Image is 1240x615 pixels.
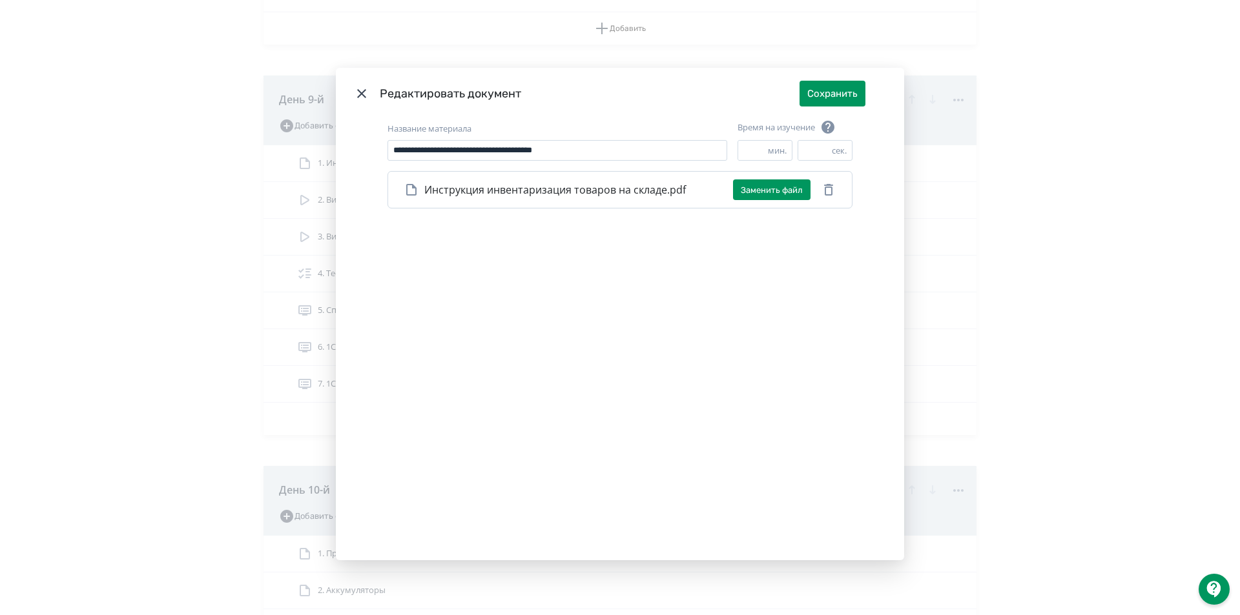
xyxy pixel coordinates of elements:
div: Modal [336,68,904,560]
div: мин. [768,145,792,157]
div: Время на изучение [738,119,836,135]
button: Сохранить [800,81,865,106]
div: сек. [832,145,852,157]
label: Название материала [387,123,471,136]
button: Заменить файл [733,179,811,200]
span: Инструкция инвентаризация товаров на складе.pdf [424,182,708,197]
div: Редактировать документ [380,85,800,103]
